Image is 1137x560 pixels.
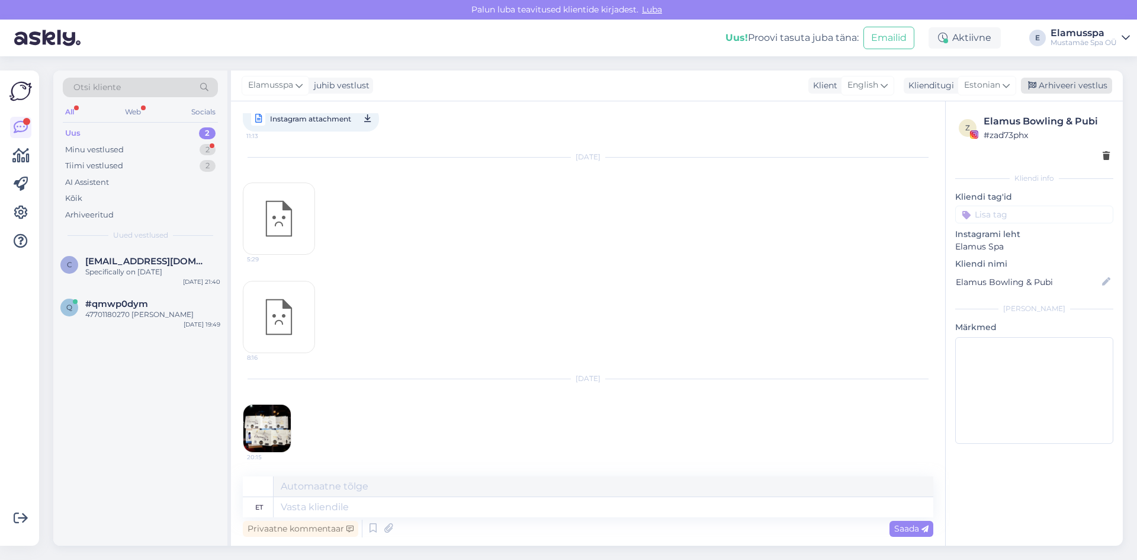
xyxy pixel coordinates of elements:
[863,27,914,49] button: Emailid
[725,32,748,43] b: Uus!
[955,303,1113,314] div: [PERSON_NAME]
[246,129,291,143] span: 11:13
[184,320,220,329] div: [DATE] 19:49
[243,106,379,132] a: Instagram attachment11:13
[199,127,216,139] div: 2
[73,81,121,94] span: Otsi kliente
[65,144,124,156] div: Minu vestlused
[984,129,1110,142] div: # zad73phx
[955,173,1113,184] div: Kliendi info
[1051,28,1117,38] div: Elamusspa
[85,256,208,267] span: cayumali@gmail.com
[955,206,1113,223] input: Lisa tag
[964,79,1000,92] span: Estonian
[85,267,220,277] div: Specifically on [DATE]
[189,104,218,120] div: Socials
[965,123,970,132] span: z
[1021,78,1112,94] div: Arhiveeri vestlus
[1051,28,1130,47] a: ElamusspaMustamäe Spa OÜ
[247,255,291,264] span: 5:29
[1029,30,1046,46] div: E
[67,260,72,269] span: c
[65,127,81,139] div: Uus
[183,277,220,286] div: [DATE] 21:40
[725,31,859,45] div: Proovi tasuta juba täna:
[85,309,220,320] div: 47701180270 [PERSON_NAME]
[65,209,114,221] div: Arhiveeritud
[248,79,293,92] span: Elamusspa
[984,114,1110,129] div: Elamus Bowling & Pubi
[808,79,837,92] div: Klient
[247,353,291,362] span: 8:16
[65,177,109,188] div: AI Assistent
[955,321,1113,334] p: Märkmed
[113,230,168,241] span: Uued vestlused
[243,373,933,384] div: [DATE]
[243,405,291,452] img: attachment
[65,160,123,172] div: Tiimi vestlused
[255,497,263,517] div: et
[847,79,878,92] span: English
[200,160,216,172] div: 2
[200,144,216,156] div: 2
[1051,38,1117,47] div: Mustamäe Spa OÜ
[894,523,929,534] span: Saada
[66,303,72,312] span: q
[904,79,954,92] div: Klienditugi
[85,299,148,309] span: #qmwp0dym
[65,193,82,204] div: Kõik
[956,276,1100,289] input: Lisa nimi
[955,258,1113,270] p: Kliendi nimi
[955,241,1113,253] p: Elamus Spa
[9,80,32,103] img: Askly Logo
[243,152,933,162] div: [DATE]
[123,104,143,120] div: Web
[929,27,1001,49] div: Aktiivne
[63,104,76,120] div: All
[638,4,666,15] span: Luba
[309,79,370,92] div: juhib vestlust
[243,521,358,537] div: Privaatne kommentaar
[955,191,1113,203] p: Kliendi tag'id
[955,228,1113,241] p: Instagrami leht
[247,453,291,462] span: 20:15
[270,111,351,126] span: Instagram attachment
